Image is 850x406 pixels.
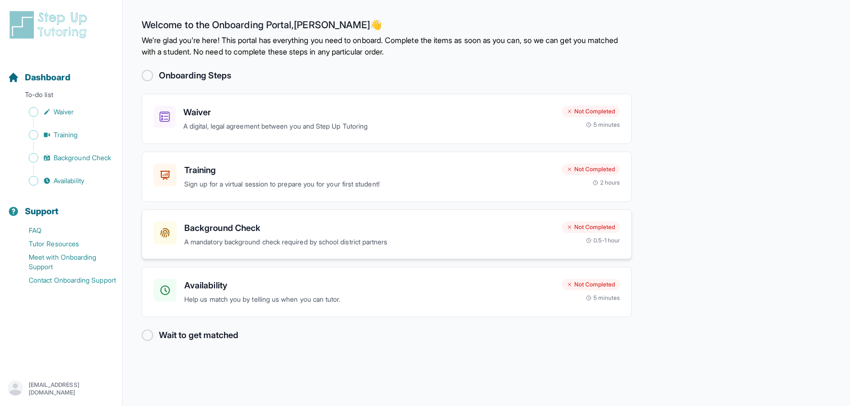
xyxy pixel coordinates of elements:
[54,176,84,186] span: Availability
[586,121,620,129] div: 5 minutes
[54,107,74,117] span: Waiver
[562,221,620,233] div: Not Completed
[142,19,632,34] h2: Welcome to the Onboarding Portal, [PERSON_NAME] 👋
[184,279,554,292] h3: Availability
[8,274,122,287] a: Contact Onboarding Support
[183,106,554,119] h3: Waiver
[142,152,632,202] a: TrainingSign up for a virtual session to prepare you for your first student!Not Completed2 hours
[8,105,122,119] a: Waiver
[4,90,118,103] p: To-do list
[142,267,632,317] a: AvailabilityHelp us match you by telling us when you can tutor.Not Completed5 minutes
[142,34,632,57] p: We're glad you're here! This portal has everything you need to onboard. Complete the items as soo...
[8,128,122,142] a: Training
[4,189,118,222] button: Support
[159,69,231,82] h2: Onboarding Steps
[184,179,554,190] p: Sign up for a virtual session to prepare you for your first student!
[562,106,620,117] div: Not Completed
[54,153,111,163] span: Background Check
[184,221,554,235] h3: Background Check
[184,164,554,177] h3: Training
[25,205,59,218] span: Support
[8,151,122,165] a: Background Check
[8,174,122,187] a: Availability
[142,94,632,144] a: WaiverA digital, legal agreement between you and Step Up TutoringNot Completed5 minutes
[593,179,620,187] div: 2 hours
[4,55,118,88] button: Dashboard
[184,294,554,305] p: Help us match you by telling us when you can tutor.
[8,224,122,237] a: FAQ
[183,121,554,132] p: A digital, legal agreement between you and Step Up Tutoring
[54,130,78,140] span: Training
[8,251,122,274] a: Meet with Onboarding Support
[8,237,122,251] a: Tutor Resources
[159,329,238,342] h2: Wait to get matched
[8,380,114,397] button: [EMAIL_ADDRESS][DOMAIN_NAME]
[562,164,620,175] div: Not Completed
[25,71,70,84] span: Dashboard
[29,381,114,396] p: [EMAIL_ADDRESS][DOMAIN_NAME]
[562,279,620,290] div: Not Completed
[586,294,620,302] div: 5 minutes
[8,71,70,84] a: Dashboard
[184,237,554,248] p: A mandatory background check required by school district partners
[586,237,620,244] div: 0.5-1 hour
[8,10,93,40] img: logo
[142,209,632,260] a: Background CheckA mandatory background check required by school district partnersNot Completed0.5...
